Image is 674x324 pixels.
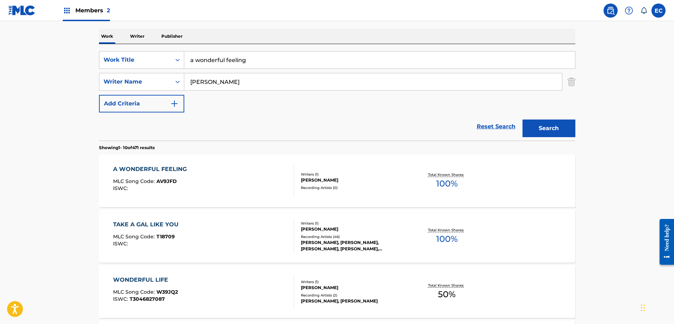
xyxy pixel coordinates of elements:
[113,289,156,295] span: MLC Song Code :
[113,220,182,229] div: TAKE A GAL LIKE YOU
[99,265,575,318] a: WONDERFUL LIFEMLC Song Code:W39JQ2ISWC:T3046827087Writers (1)[PERSON_NAME]Recording Artists (2)[P...
[8,5,36,16] img: MLC Logo
[606,6,615,15] img: search
[156,289,178,295] span: W39JQ2
[156,178,177,184] span: AV9JFD
[170,99,179,108] img: 9d2ae6d4665cec9f34b9.svg
[641,297,645,318] div: Drag
[113,178,156,184] span: MLC Song Code :
[639,290,674,324] iframe: Chat Widget
[107,7,110,14] span: 2
[113,296,130,302] span: ISWC :
[113,165,190,173] div: A WONDERFUL FEELING
[99,210,575,263] a: TAKE A GAL LIKE YOUMLC Song Code:T18709ISWC:Writers (1)[PERSON_NAME]Recording Artists (46)[PERSON...
[104,56,167,64] div: Work Title
[428,172,466,177] p: Total Known Shares:
[130,296,165,302] span: T3046827087
[301,234,407,239] div: Recording Artists ( 46 )
[99,145,155,151] p: Showing 1 - 10 of 471 results
[301,221,407,226] div: Writers ( 1 )
[159,29,185,44] p: Publisher
[622,4,636,18] div: Help
[99,29,115,44] p: Work
[113,276,178,284] div: WONDERFUL LIFE
[301,285,407,291] div: [PERSON_NAME]
[113,240,130,247] span: ISWC :
[428,227,466,233] p: Total Known Shares:
[625,6,633,15] img: help
[654,214,674,270] iframe: Resource Center
[156,233,175,240] span: T18709
[301,177,407,183] div: [PERSON_NAME]
[99,51,575,141] form: Search Form
[99,154,575,207] a: A WONDERFUL FEELINGMLC Song Code:AV9JFDISWC:Writers (1)[PERSON_NAME]Recording Artists (0)Total Kn...
[113,233,156,240] span: MLC Song Code :
[651,4,666,18] div: User Menu
[438,288,456,301] span: 50 %
[473,119,519,134] a: Reset Search
[301,279,407,285] div: Writers ( 1 )
[301,298,407,304] div: [PERSON_NAME], [PERSON_NAME]
[75,6,110,14] span: Members
[301,185,407,190] div: Recording Artists ( 0 )
[301,172,407,177] div: Writers ( 1 )
[301,293,407,298] div: Recording Artists ( 2 )
[522,120,575,137] button: Search
[436,233,458,245] span: 100 %
[301,226,407,232] div: [PERSON_NAME]
[604,4,618,18] a: Public Search
[568,73,575,91] img: Delete Criterion
[63,6,71,15] img: Top Rightsholders
[104,78,167,86] div: Writer Name
[99,95,184,112] button: Add Criteria
[301,239,407,252] div: [PERSON_NAME], [PERSON_NAME], [PERSON_NAME], [PERSON_NAME], [PERSON_NAME]
[436,177,458,190] span: 100 %
[113,185,130,191] span: ISWC :
[128,29,147,44] p: Writer
[428,283,466,288] p: Total Known Shares:
[640,7,647,14] div: Notifications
